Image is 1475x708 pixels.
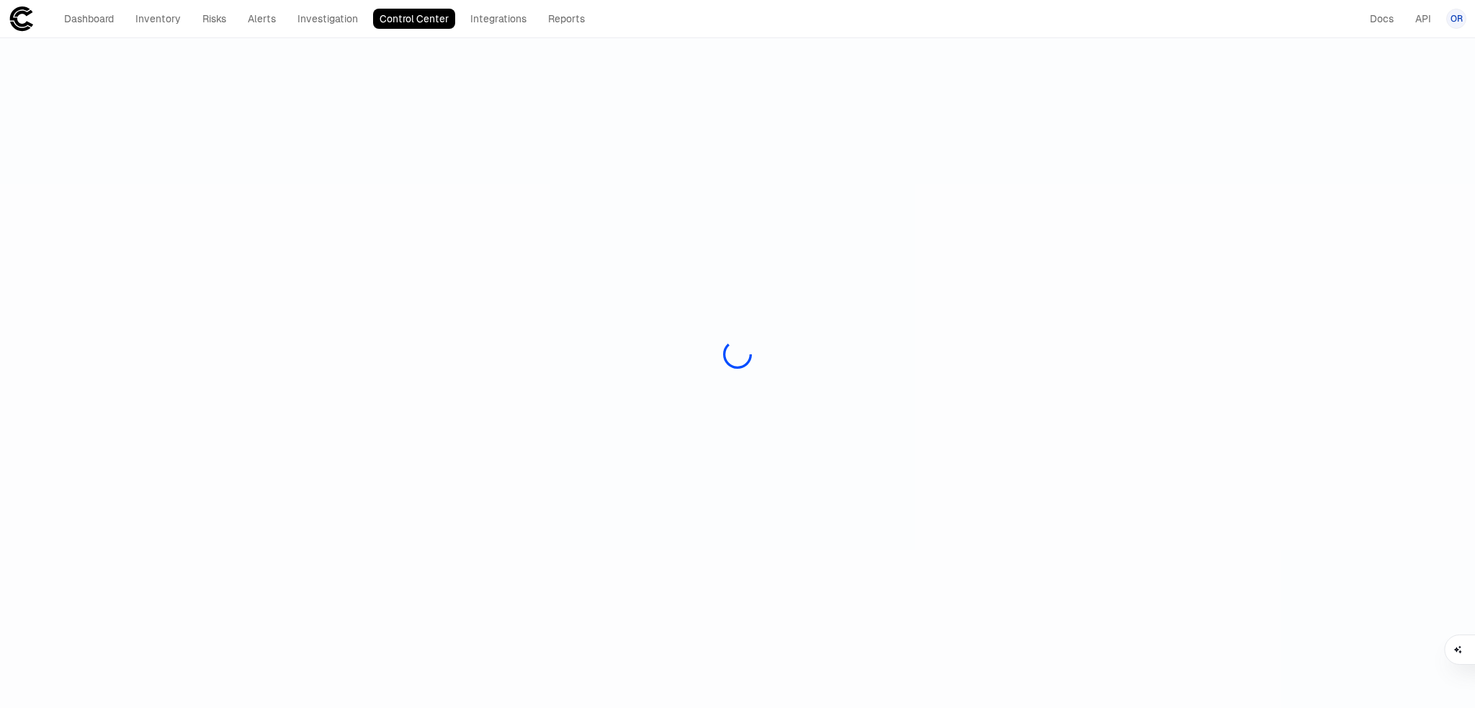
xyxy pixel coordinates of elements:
[1363,9,1400,29] a: Docs
[129,9,187,29] a: Inventory
[241,9,282,29] a: Alerts
[373,9,455,29] a: Control Center
[464,9,533,29] a: Integrations
[58,9,120,29] a: Dashboard
[1409,9,1438,29] a: API
[542,9,591,29] a: Reports
[291,9,364,29] a: Investigation
[196,9,233,29] a: Risks
[1446,9,1466,29] button: OR
[1451,13,1463,24] span: OR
